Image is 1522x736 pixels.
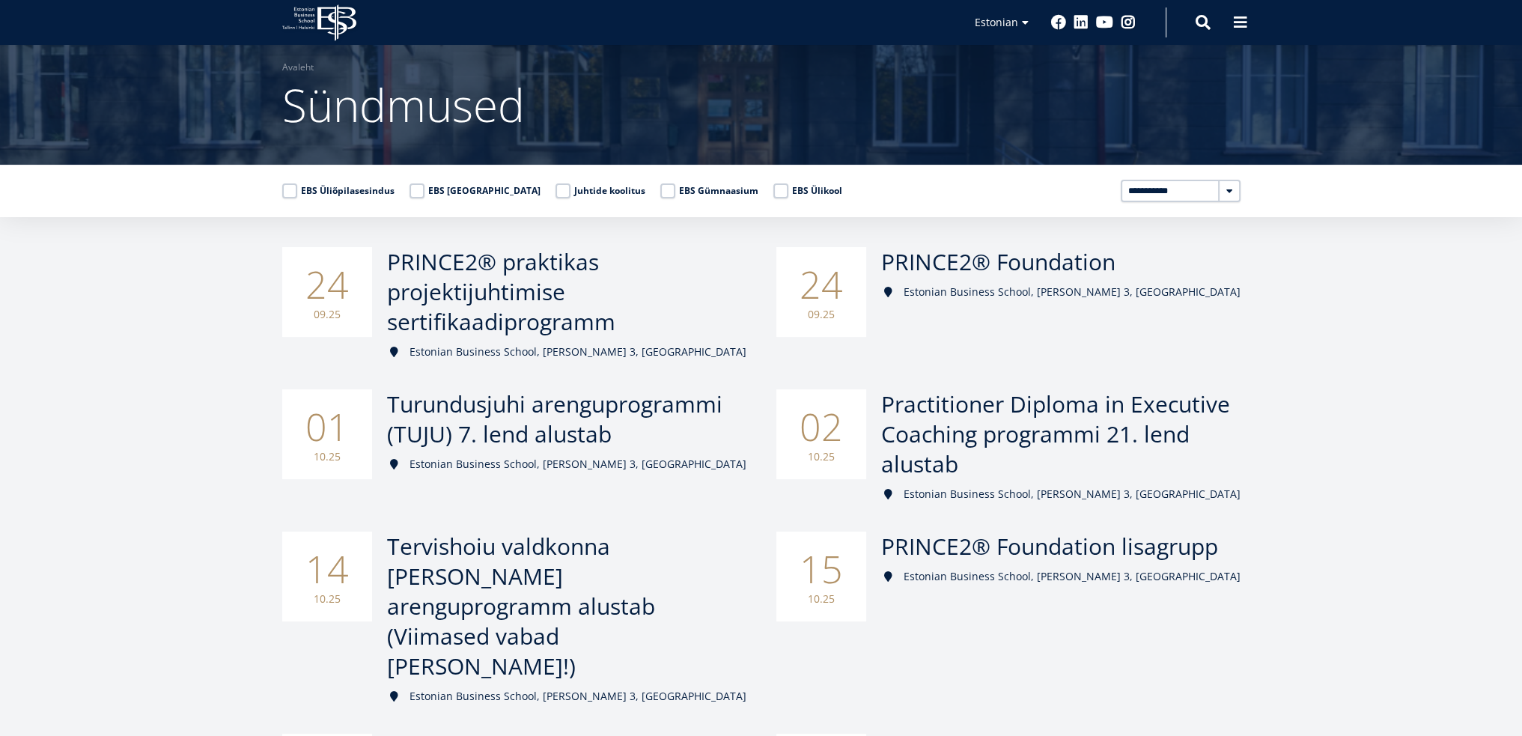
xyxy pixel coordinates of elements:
[387,457,746,472] div: Estonian Business School, [PERSON_NAME] 3, [GEOGRAPHIC_DATA]
[387,344,746,359] div: Estonian Business School, [PERSON_NAME] 3, [GEOGRAPHIC_DATA]
[1051,15,1066,30] a: Facebook
[282,532,372,621] div: 14
[1096,15,1113,30] a: Youtube
[881,389,1230,479] span: Practitioner Diploma in Executive Coaching programmi 21. lend alustab
[881,487,1241,502] div: Estonian Business School, [PERSON_NAME] 3, [GEOGRAPHIC_DATA]
[387,531,655,681] span: Tervishoiu valdkonna [PERSON_NAME] arenguprogramm alustab (Viimased vabad [PERSON_NAME]!)
[282,389,372,479] div: 01
[282,75,1241,135] h1: Sündmused
[881,569,1241,584] div: Estonian Business School, [PERSON_NAME] 3, [GEOGRAPHIC_DATA]
[773,183,842,198] label: EBS Ülikool
[282,247,372,337] div: 24
[282,60,314,75] a: Avaleht
[1121,15,1136,30] a: Instagram
[776,389,866,479] div: 02
[881,285,1241,299] div: Estonian Business School, [PERSON_NAME] 3, [GEOGRAPHIC_DATA]
[881,531,1218,562] span: PRINCE2® Foundation lisagrupp
[791,591,851,606] small: 10.25
[1074,15,1089,30] a: Linkedin
[881,246,1115,277] span: PRINCE2® Foundation
[776,247,866,337] div: 24
[410,183,541,198] label: EBS [GEOGRAPHIC_DATA]
[387,246,615,337] span: PRINCE2® praktikas projektijuhtimise sertifikaadiprogramm
[791,307,851,322] small: 09.25
[776,532,866,621] div: 15
[297,307,357,322] small: 09.25
[297,449,357,464] small: 10.25
[297,591,357,606] small: 10.25
[791,449,851,464] small: 10.25
[555,183,645,198] label: Juhtide koolitus
[282,183,395,198] label: EBS Üliõpilasesindus
[387,689,746,704] div: Estonian Business School, [PERSON_NAME] 3, [GEOGRAPHIC_DATA]
[387,389,722,449] span: Turundusjuhi arenguprogrammi (TUJU) 7. lend alustab
[660,183,758,198] label: EBS Gümnaasium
